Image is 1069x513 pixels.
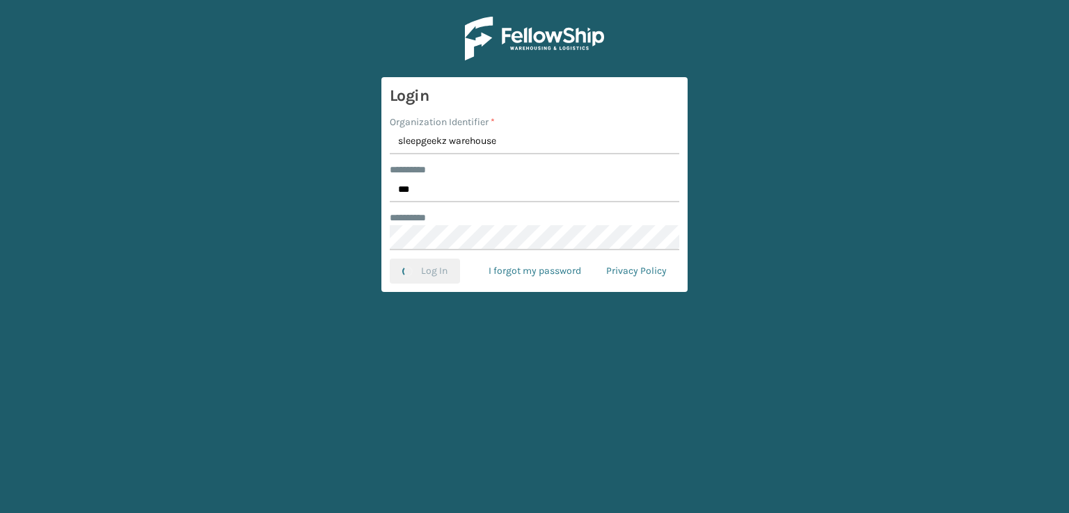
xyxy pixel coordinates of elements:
img: Logo [465,17,604,60]
h3: Login [390,85,679,106]
a: Privacy Policy [594,259,679,284]
button: Log In [390,259,460,284]
label: Organization Identifier [390,115,495,129]
a: I forgot my password [476,259,594,284]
